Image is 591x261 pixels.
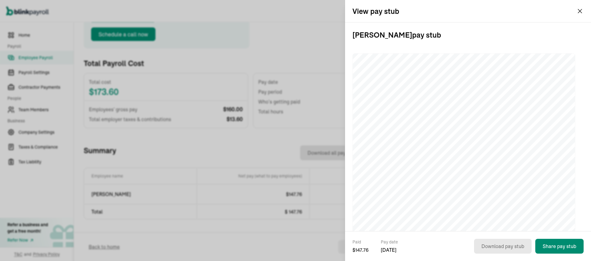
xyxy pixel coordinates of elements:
[474,239,532,254] button: Download pay stub
[352,239,368,245] span: Paid
[381,239,398,245] span: Pay date
[381,246,398,254] span: [DATE]
[352,6,399,16] h2: View pay stub
[352,246,368,254] span: $ 147.76
[535,239,584,254] button: Share pay stub
[352,22,584,47] h3: [PERSON_NAME] pay stub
